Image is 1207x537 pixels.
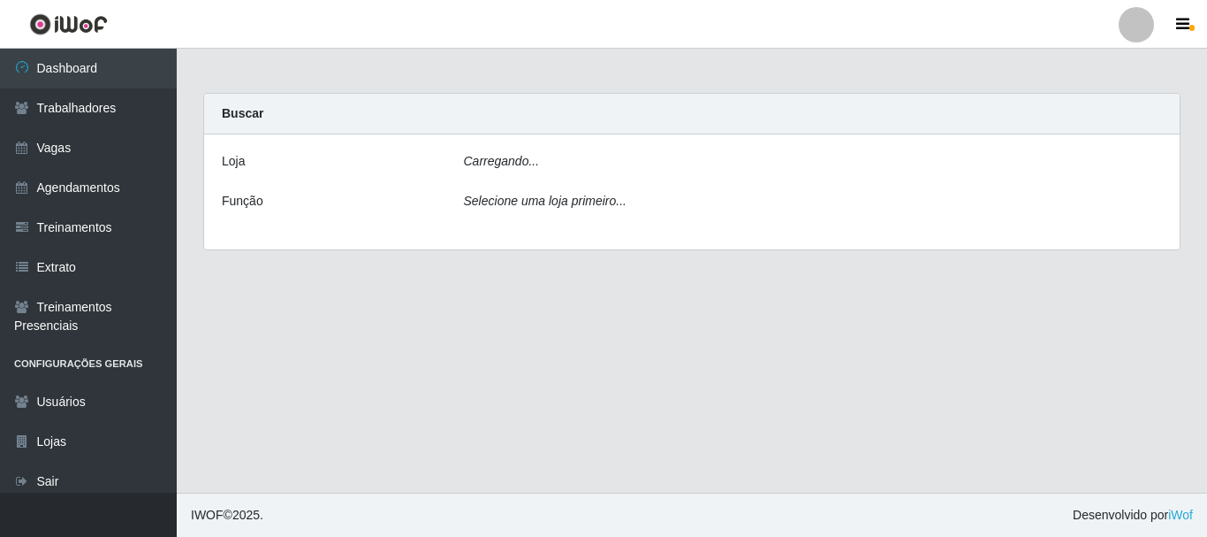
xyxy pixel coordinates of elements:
span: Desenvolvido por [1073,506,1193,525]
strong: Buscar [222,106,263,120]
i: Selecione uma loja primeiro... [464,194,626,208]
span: IWOF [191,508,224,522]
label: Função [222,192,263,211]
i: Carregando... [464,154,540,168]
span: © 2025 . [191,506,263,525]
a: iWof [1168,508,1193,522]
label: Loja [222,152,245,171]
img: CoreUI Logo [29,13,108,35]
